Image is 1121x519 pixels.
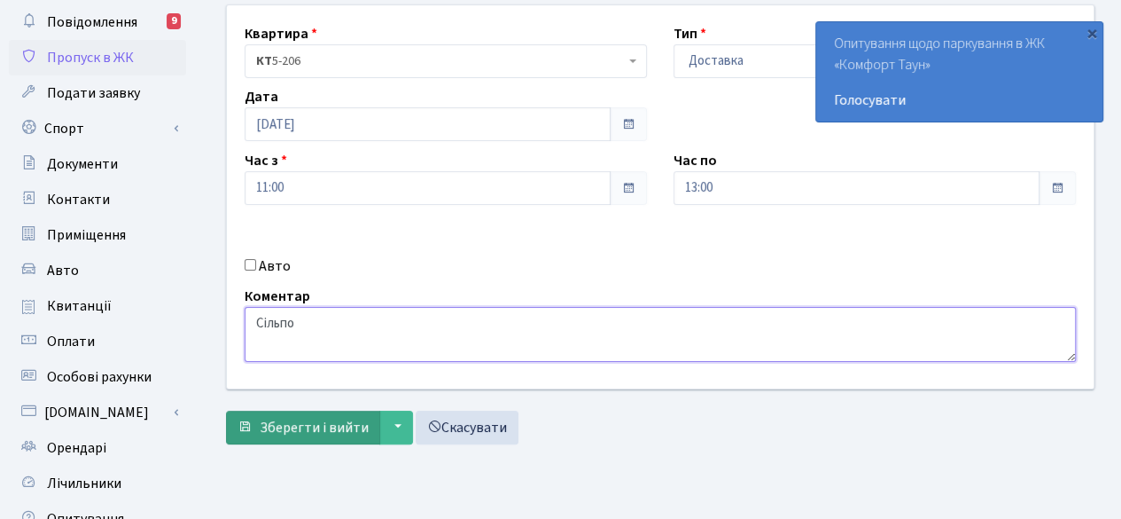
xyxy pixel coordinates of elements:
[245,286,310,307] label: Коментар
[47,190,110,209] span: Контакти
[47,261,79,280] span: Авто
[245,150,287,171] label: Час з
[47,332,95,351] span: Оплати
[9,217,186,253] a: Приміщення
[673,23,706,44] label: Тип
[416,411,518,444] a: Скасувати
[256,52,272,70] b: КТ
[259,256,291,277] label: Авто
[9,253,186,288] a: Авто
[47,48,134,67] span: Пропуск в ЖК
[9,75,186,111] a: Подати заявку
[9,146,186,182] a: Документи
[256,52,625,70] span: <b>КТ</b>&nbsp;&nbsp;&nbsp;&nbsp;5-206
[245,23,317,44] label: Квартира
[47,296,112,316] span: Квитанції
[245,86,278,107] label: Дата
[47,367,152,387] span: Особові рахунки
[260,418,369,437] span: Зберегти і вийти
[673,150,717,171] label: Час по
[816,22,1102,122] div: Опитування щодо паркування в ЖК «Комфорт Таун»
[9,4,186,40] a: Повідомлення9
[9,324,186,359] a: Оплати
[47,225,126,245] span: Приміщення
[47,12,137,32] span: Повідомлення
[47,154,118,174] span: Документи
[9,288,186,324] a: Квитанції
[9,466,186,501] a: Лічильники
[47,474,121,493] span: Лічильники
[47,83,140,103] span: Подати заявку
[9,40,186,75] a: Пропуск в ЖК
[167,13,181,29] div: 9
[9,430,186,466] a: Орендарі
[9,182,186,217] a: Контакти
[9,111,186,146] a: Спорт
[9,395,186,430] a: [DOMAIN_NAME]
[9,359,186,395] a: Особові рахунки
[245,44,647,78] span: <b>КТ</b>&nbsp;&nbsp;&nbsp;&nbsp;5-206
[47,438,106,458] span: Орендарі
[226,411,380,444] button: Зберегти і вийти
[834,90,1085,111] a: Голосувати
[1083,24,1101,42] div: ×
